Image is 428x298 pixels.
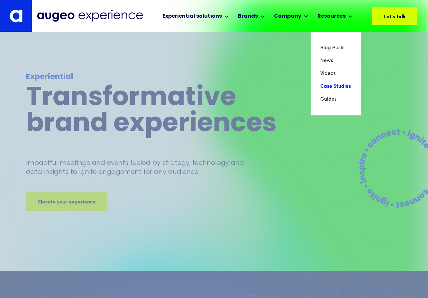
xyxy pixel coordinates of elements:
a: Guides [320,93,351,106]
div: Experiential solutions [162,13,222,20]
img: Augeo Experience business unit full logo in midnight blue. [37,10,143,22]
nav: Resources [311,32,361,115]
a: Blog Posts [320,41,351,54]
a: Videos [320,67,351,80]
div: Resources [317,13,346,20]
div: Company [274,13,301,20]
img: Augeo's "a" monogram decorative logo in white. [10,9,23,23]
a: Case Studies [320,80,351,93]
a: Let's talk [372,7,417,25]
div: Brands [238,13,258,20]
a: News [320,54,351,67]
